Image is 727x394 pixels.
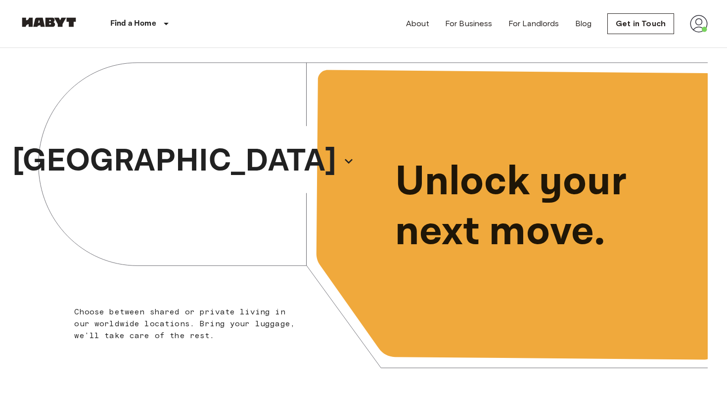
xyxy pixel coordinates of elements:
p: Find a Home [110,18,156,30]
img: avatar [690,15,708,33]
a: Blog [575,18,592,30]
button: [GEOGRAPHIC_DATA] [8,134,359,188]
p: Choose between shared or private living in our worldwide locations. Bring your luggage, we'll tak... [74,306,301,342]
p: Unlock your next move. [395,157,692,257]
a: About [406,18,429,30]
a: For Landlords [508,18,559,30]
img: Habyt [19,17,79,27]
a: Get in Touch [607,13,674,34]
p: [GEOGRAPHIC_DATA] [12,137,337,185]
a: For Business [445,18,493,30]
